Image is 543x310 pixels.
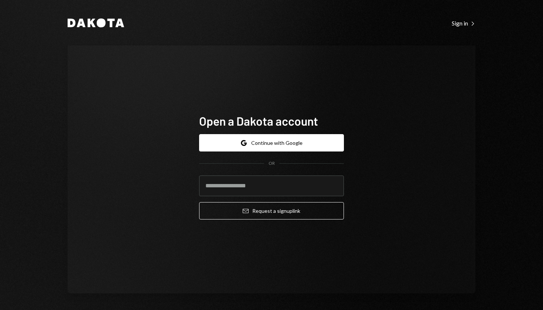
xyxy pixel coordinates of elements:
a: Sign in [452,19,475,27]
button: Request a signuplink [199,202,344,219]
div: OR [269,160,275,167]
h1: Open a Dakota account [199,113,344,128]
button: Continue with Google [199,134,344,151]
div: Sign in [452,20,475,27]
